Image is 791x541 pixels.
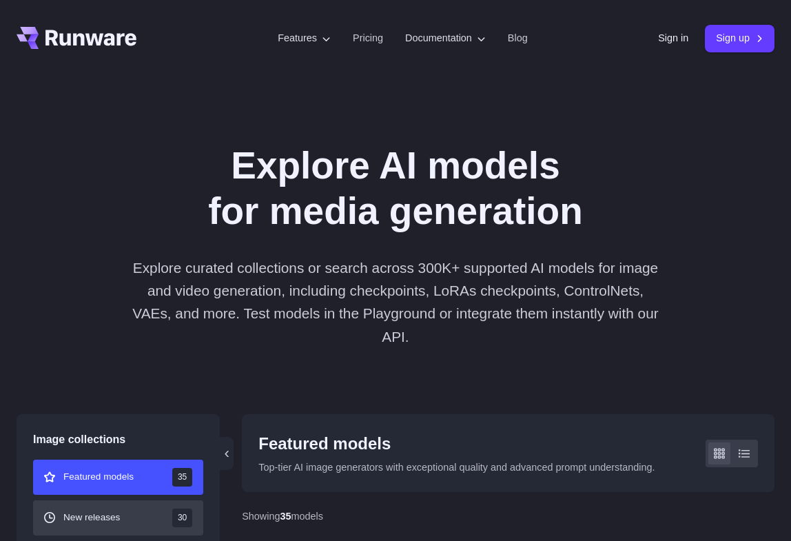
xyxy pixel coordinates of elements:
[33,500,203,535] button: New releases 30
[63,510,120,525] span: New releases
[17,27,136,49] a: Go to /
[353,30,383,46] a: Pricing
[172,468,192,487] span: 35
[130,256,661,348] p: Explore curated collections or search across 300K+ supported AI models for image and video genera...
[220,437,234,470] button: ‹
[92,143,699,234] h1: Explore AI models for media generation
[33,431,203,449] div: Image collections
[658,30,688,46] a: Sign in
[705,25,774,52] a: Sign up
[172,509,192,527] span: 30
[33,460,203,495] button: Featured models 35
[258,460,655,476] p: Top-tier AI image generators with exceptional quality and advanced prompt understanding.
[63,469,134,484] span: Featured models
[242,509,323,524] div: Showing models
[280,511,291,522] strong: 35
[508,30,528,46] a: Blog
[258,431,655,457] div: Featured models
[278,30,331,46] label: Features
[405,30,486,46] label: Documentation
